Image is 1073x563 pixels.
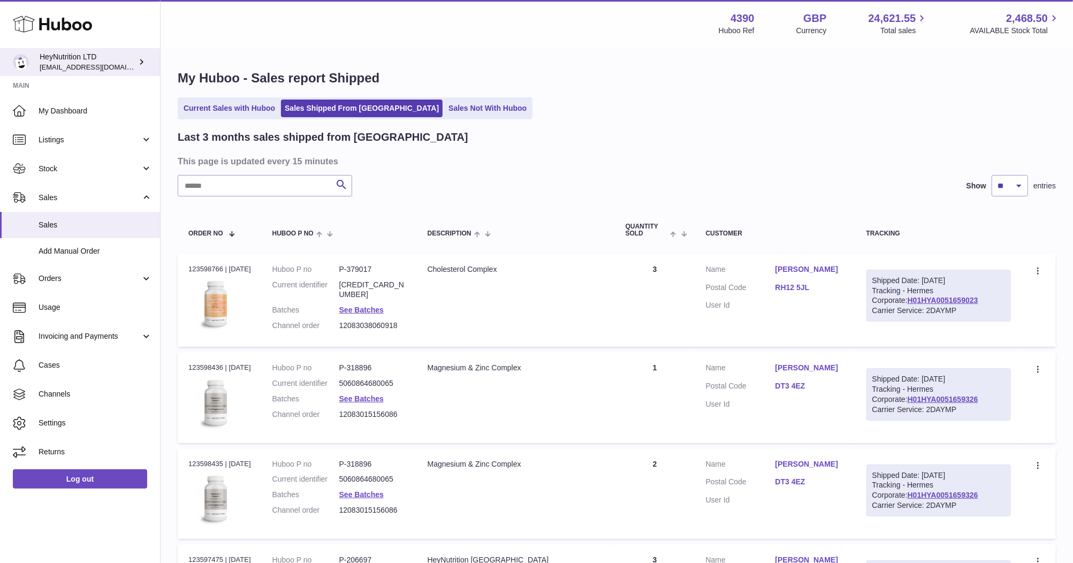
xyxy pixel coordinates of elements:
h2: Last 3 months sales shipped from [GEOGRAPHIC_DATA] [178,130,468,144]
span: Settings [39,418,152,428]
span: Sales [39,193,141,203]
dt: Name [706,459,775,472]
dt: Postal Code [706,283,775,295]
span: entries [1033,181,1056,191]
span: Huboo P no [272,230,314,237]
dt: Batches [272,490,339,500]
label: Show [967,181,986,191]
a: See Batches [339,394,384,403]
span: Add Manual Order [39,246,152,256]
strong: GBP [803,11,826,26]
a: H01HYA0051659326 [908,491,978,499]
dt: Current identifier [272,474,339,484]
td: 3 [615,254,695,347]
strong: 4390 [730,11,755,26]
a: 24,621.55 Total sales [868,11,928,36]
a: [PERSON_NAME] [775,459,845,469]
span: Sales [39,220,152,230]
div: 123598436 | [DATE] [188,363,251,372]
div: Tracking - Hermes Corporate: [866,270,1011,322]
a: Sales Not With Huboo [445,100,530,117]
dt: User Id [706,495,775,505]
span: Quantity Sold [626,223,668,237]
dt: User Id [706,399,775,409]
span: Cases [39,360,152,370]
a: See Batches [339,306,384,314]
div: Carrier Service: 2DAYMP [872,405,1005,415]
dd: 5060864680065 [339,474,406,484]
a: DT3 4EZ [775,477,845,487]
div: Magnesium & Zinc Complex [428,363,604,373]
span: Description [428,230,471,237]
a: Sales Shipped From [GEOGRAPHIC_DATA] [281,100,443,117]
dd: P-379017 [339,264,406,275]
dd: 12083038060918 [339,321,406,331]
span: [EMAIL_ADDRESS][DOMAIN_NAME] [40,63,157,71]
dt: Current identifier [272,280,339,300]
div: HeyNutrition LTD [40,52,136,72]
div: Tracking - Hermes Corporate: [866,368,1011,421]
a: RH12 5JL [775,283,845,293]
a: 2,468.50 AVAILABLE Stock Total [970,11,1060,36]
span: My Dashboard [39,106,152,116]
dt: Channel order [272,505,339,515]
dt: Postal Code [706,477,775,490]
a: [PERSON_NAME] [775,363,845,373]
a: See Batches [339,490,384,499]
span: AVAILABLE Stock Total [970,26,1060,36]
a: DT3 4EZ [775,381,845,391]
span: Total sales [880,26,928,36]
dd: 5060864680065 [339,378,406,389]
dd: 12083015156086 [339,409,406,420]
dt: Huboo P no [272,459,339,469]
a: Log out [13,469,147,489]
dt: Name [706,264,775,277]
dt: Huboo P no [272,363,339,373]
dt: Channel order [272,409,339,420]
dt: Batches [272,394,339,404]
div: Tracking - Hermes Corporate: [866,465,1011,517]
div: Currency [796,26,827,36]
dt: Channel order [272,321,339,331]
span: Order No [188,230,223,237]
div: 123598435 | [DATE] [188,459,251,469]
a: H01HYA0051659023 [908,296,978,305]
span: Stock [39,164,141,174]
div: Shipped Date: [DATE] [872,276,1005,286]
span: Usage [39,302,152,313]
a: [PERSON_NAME] [775,264,845,275]
div: 123598766 | [DATE] [188,264,251,274]
dt: Current identifier [272,378,339,389]
img: 43901725567059.jpg [188,376,242,430]
img: 43901725566350.jpg [188,277,242,331]
dd: [CREDIT_CARD_NUMBER] [339,280,406,300]
span: 24,621.55 [868,11,916,26]
dt: Huboo P no [272,264,339,275]
dd: P-318896 [339,459,406,469]
span: Invoicing and Payments [39,331,141,341]
div: Carrier Service: 2DAYMP [872,306,1005,316]
div: Customer [706,230,845,237]
div: Shipped Date: [DATE] [872,470,1005,481]
div: Tracking [866,230,1011,237]
div: Magnesium & Zinc Complex [428,459,604,469]
span: Channels [39,389,152,399]
h1: My Huboo - Sales report Shipped [178,70,1056,87]
a: Current Sales with Huboo [180,100,279,117]
span: Returns [39,447,152,457]
span: Listings [39,135,141,145]
span: Orders [39,273,141,284]
div: Cholesterol Complex [428,264,604,275]
div: Shipped Date: [DATE] [872,374,1005,384]
dt: Batches [272,305,339,315]
img: info@heynutrition.com [13,54,29,70]
div: Carrier Service: 2DAYMP [872,500,1005,511]
dd: 12083015156086 [339,505,406,515]
dt: User Id [706,300,775,310]
img: 43901725567059.jpg [188,472,242,526]
a: H01HYA0051659326 [908,395,978,404]
td: 2 [615,448,695,539]
span: 2,468.50 [1006,11,1048,26]
div: Huboo Ref [719,26,755,36]
dt: Name [706,363,775,376]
